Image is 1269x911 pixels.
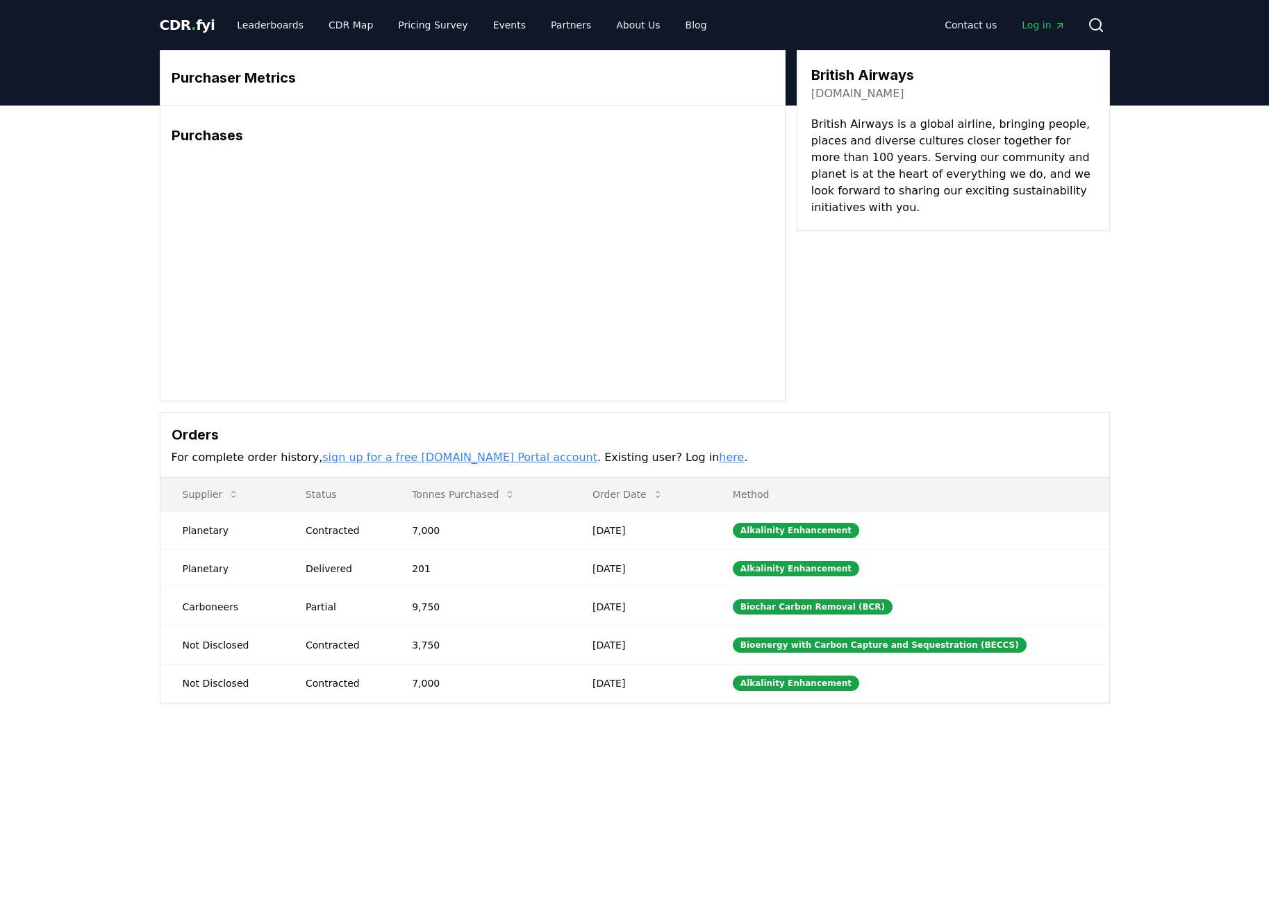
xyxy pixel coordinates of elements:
td: 201 [390,549,570,587]
div: Contracted [306,524,379,537]
a: Events [482,12,537,37]
div: Bioenergy with Carbon Capture and Sequestration (BECCS) [733,637,1027,653]
a: [DOMAIN_NAME] [811,85,904,102]
span: . [191,17,196,33]
h3: Purchases [172,125,774,146]
td: Planetary [160,549,283,587]
td: [DATE] [570,587,711,626]
div: Partial [306,600,379,614]
div: Alkalinity Enhancement [733,523,859,538]
td: Not Disclosed [160,664,283,702]
p: Method [722,487,1098,501]
a: here [719,451,744,464]
div: Alkalinity Enhancement [733,676,859,691]
a: About Us [605,12,671,37]
button: Supplier [172,480,251,508]
div: Contracted [306,676,379,690]
a: CDR.fyi [160,15,215,35]
p: British Airways is a global airline, bringing people, places and diverse cultures closer together... [811,116,1095,216]
div: Alkalinity Enhancement [733,561,859,576]
p: Status [295,487,379,501]
nav: Main [934,12,1076,37]
td: Not Disclosed [160,626,283,664]
h3: British Airways [811,65,914,85]
a: Blog [674,12,718,37]
button: Tonnes Purchased [401,480,526,508]
h3: Purchaser Metrics [172,67,774,88]
span: Log in [1022,18,1065,32]
a: sign up for a free [DOMAIN_NAME] Portal account [322,451,597,464]
button: Order Date [581,480,674,508]
td: 7,000 [390,511,570,549]
div: Delivered [306,562,379,576]
td: [DATE] [570,664,711,702]
a: Partners [540,12,602,37]
nav: Main [226,12,718,37]
a: Log in [1011,12,1076,37]
td: [DATE] [570,549,711,587]
a: Contact us [934,12,1008,37]
td: Carboneers [160,587,283,626]
p: For complete order history, . Existing user? Log in . [172,449,1098,466]
a: Pricing Survey [387,12,479,37]
a: CDR Map [317,12,384,37]
div: Biochar Carbon Removal (BCR) [733,599,893,615]
td: [DATE] [570,626,711,664]
td: 7,000 [390,664,570,702]
span: CDR fyi [160,17,215,33]
td: 9,750 [390,587,570,626]
td: Planetary [160,511,283,549]
a: Leaderboards [226,12,315,37]
h3: Orders [172,424,1098,445]
div: Contracted [306,638,379,652]
td: [DATE] [570,511,711,549]
td: 3,750 [390,626,570,664]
